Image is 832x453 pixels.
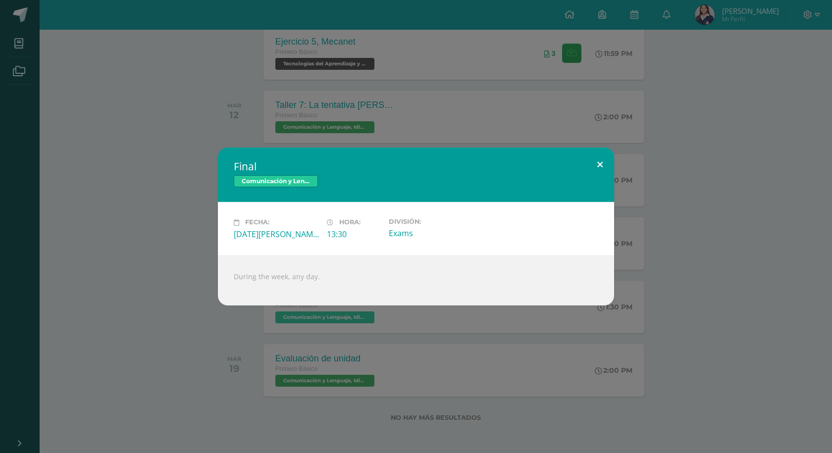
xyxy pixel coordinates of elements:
[218,255,614,305] div: During the week, any day.
[586,148,614,181] button: Close (Esc)
[234,229,319,240] div: [DATE][PERSON_NAME]
[389,218,474,225] label: División:
[234,175,318,187] span: Comunicación y Lenguaje, Idioma Extranjero Inglés
[339,219,361,226] span: Hora:
[327,229,381,240] div: 13:30
[389,228,474,239] div: Exams
[245,219,269,226] span: Fecha:
[234,159,598,173] h2: Final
